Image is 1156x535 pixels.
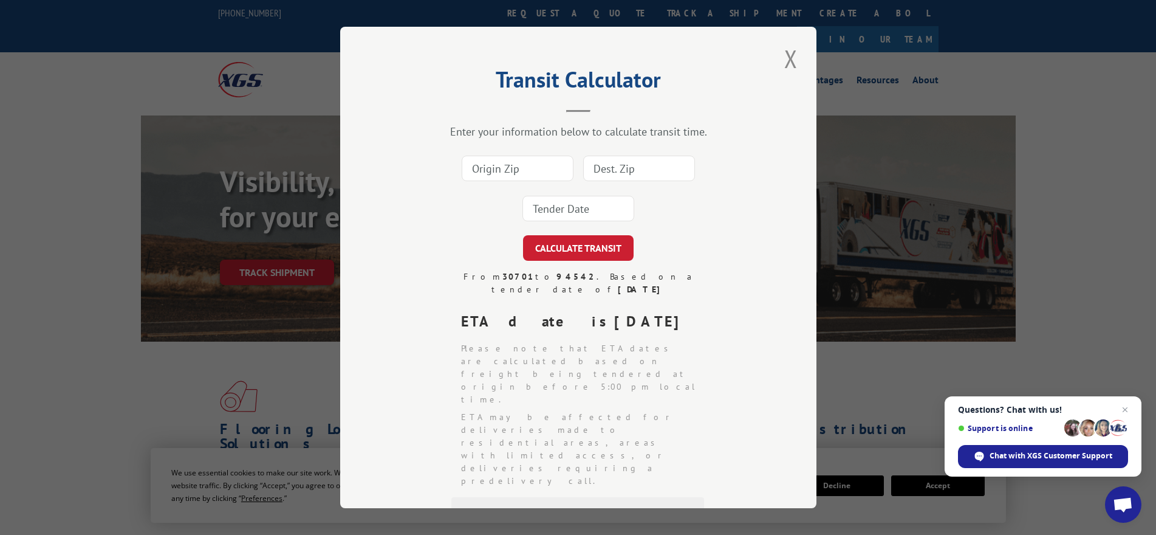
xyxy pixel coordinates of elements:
[461,311,705,333] div: ETA date is
[990,450,1112,461] span: Chat with XGS Customer Support
[401,71,756,94] h2: Transit Calculator
[781,42,801,75] button: Close modal
[1105,486,1141,523] a: Open chat
[461,411,705,488] li: ETA may be affected for deliveries made to residential areas, areas with limited access, or deliv...
[522,196,634,221] input: Tender Date
[583,156,695,181] input: Dest. Zip
[523,235,634,261] button: CALCULATE TRANSIT
[401,125,756,139] div: Enter your information below to calculate transit time.
[958,424,1060,433] span: Support is online
[461,507,694,517] div: Origin Service Center
[502,271,535,282] strong: 30701
[617,284,665,295] strong: [DATE]
[958,405,1128,415] span: Questions? Chat with us!
[614,312,689,331] strong: [DATE]
[461,342,705,406] li: Please note that ETA dates are calculated based on freight being tendered at origin before 5:00 p...
[462,156,573,181] input: Origin Zip
[556,271,596,282] strong: 94542
[451,271,705,296] div: From to . Based on a tender date of
[958,445,1128,468] span: Chat with XGS Customer Support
